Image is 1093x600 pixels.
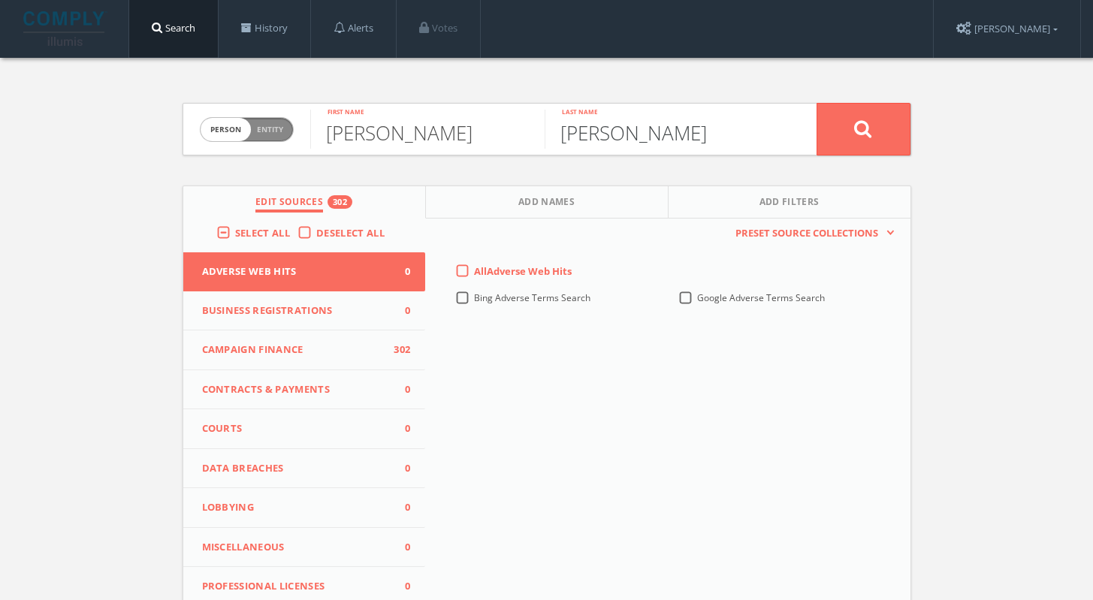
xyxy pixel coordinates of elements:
span: Contracts & Payments [202,382,388,397]
span: Lobbying [202,500,388,515]
span: Entity [257,124,283,135]
span: Preset Source Collections [728,226,886,241]
span: Deselect All [316,226,385,240]
span: 0 [388,421,410,436]
button: Courts0 [183,409,426,449]
span: Edit Sources [255,195,323,213]
span: 0 [388,461,410,476]
span: Miscellaneous [202,540,388,555]
button: Business Registrations0 [183,291,426,331]
span: Professional Licenses [202,579,388,594]
button: Add Names [426,186,669,219]
span: 302 [388,342,410,357]
span: Bing Adverse Terms Search [474,291,590,304]
span: Select All [235,226,290,240]
span: 0 [388,500,410,515]
span: Adverse Web Hits [202,264,388,279]
span: Google Adverse Terms Search [697,291,825,304]
button: Data Breaches0 [183,449,426,489]
span: Data Breaches [202,461,388,476]
button: Campaign Finance302 [183,330,426,370]
span: Add Filters [759,195,820,213]
button: Adverse Web Hits0 [183,252,426,291]
span: person [201,118,251,141]
button: Contracts & Payments0 [183,370,426,410]
button: Preset Source Collections [728,226,895,241]
span: Courts [202,421,388,436]
span: Campaign Finance [202,342,388,357]
span: 0 [388,579,410,594]
span: Business Registrations [202,303,388,318]
span: 0 [388,303,410,318]
span: 0 [388,382,410,397]
button: Edit Sources302 [183,186,426,219]
span: Add Names [518,195,575,213]
img: illumis [23,11,107,46]
span: 0 [388,540,410,555]
div: 302 [328,195,352,209]
button: Add Filters [669,186,910,219]
button: Lobbying0 [183,488,426,528]
span: All Adverse Web Hits [474,264,572,278]
button: Miscellaneous0 [183,528,426,568]
span: 0 [388,264,410,279]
